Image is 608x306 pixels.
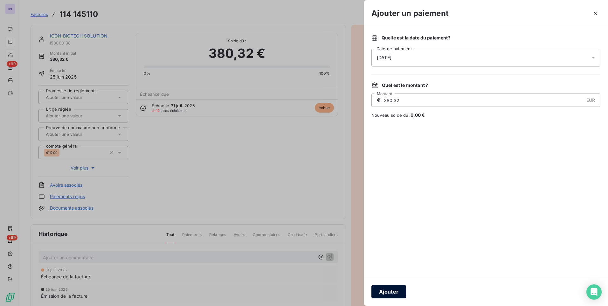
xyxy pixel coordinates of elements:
div: Open Intercom Messenger [586,284,602,300]
span: Quelle est la date du paiement ? [382,35,451,41]
span: Nouveau solde dû : [371,112,600,118]
span: Quel est le montant ? [382,82,428,88]
button: Ajouter [371,285,406,298]
span: 0,00 € [411,112,425,118]
h3: Ajouter un paiement [371,8,449,19]
span: [DATE] [377,55,391,60]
